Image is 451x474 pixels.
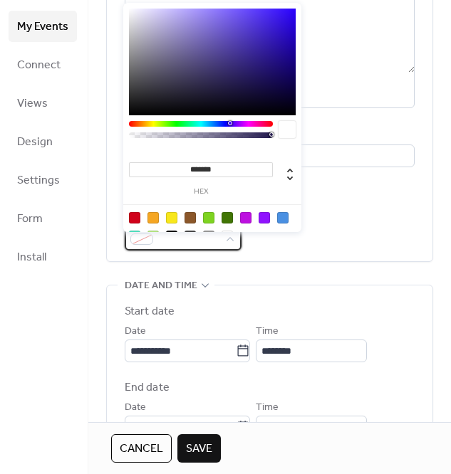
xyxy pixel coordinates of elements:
span: Date and time [125,278,197,295]
div: #FFFFFF [222,231,233,242]
a: Connect [9,49,77,80]
span: Save [186,441,212,458]
span: Connect [17,54,61,77]
button: Save [177,434,221,463]
span: My Events [17,16,68,38]
div: #4A4A4A [185,231,196,242]
div: #000000 [166,231,177,242]
div: #F5A623 [147,212,159,223]
span: Date [125,323,146,340]
a: My Events [9,11,77,42]
a: Design [9,126,77,157]
span: Design [17,131,53,154]
div: #417505 [222,212,233,223]
span: Cancel [120,441,163,458]
span: Date [125,399,146,416]
a: Views [9,88,77,119]
div: #8B572A [185,212,196,223]
div: #F8E71C [166,212,177,223]
span: Views [17,93,48,115]
div: #9B9B9B [203,231,214,242]
label: hex [129,188,273,196]
a: Install [9,241,77,273]
span: Install [17,246,46,269]
span: Time [256,323,279,340]
div: #9013FE [259,212,270,223]
span: Settings [17,169,60,192]
button: Cancel [111,434,172,463]
div: Start date [125,303,175,320]
div: #BD10E0 [240,212,252,223]
span: Time [256,399,279,416]
div: #50E3C2 [129,231,140,242]
div: #7ED321 [203,212,214,223]
a: Form [9,203,77,234]
span: Form [17,208,43,231]
div: #4A90E2 [277,212,289,223]
a: Settings [9,164,77,196]
div: End date [125,379,170,396]
div: #B8E986 [147,231,159,242]
div: #D0021B [129,212,140,223]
